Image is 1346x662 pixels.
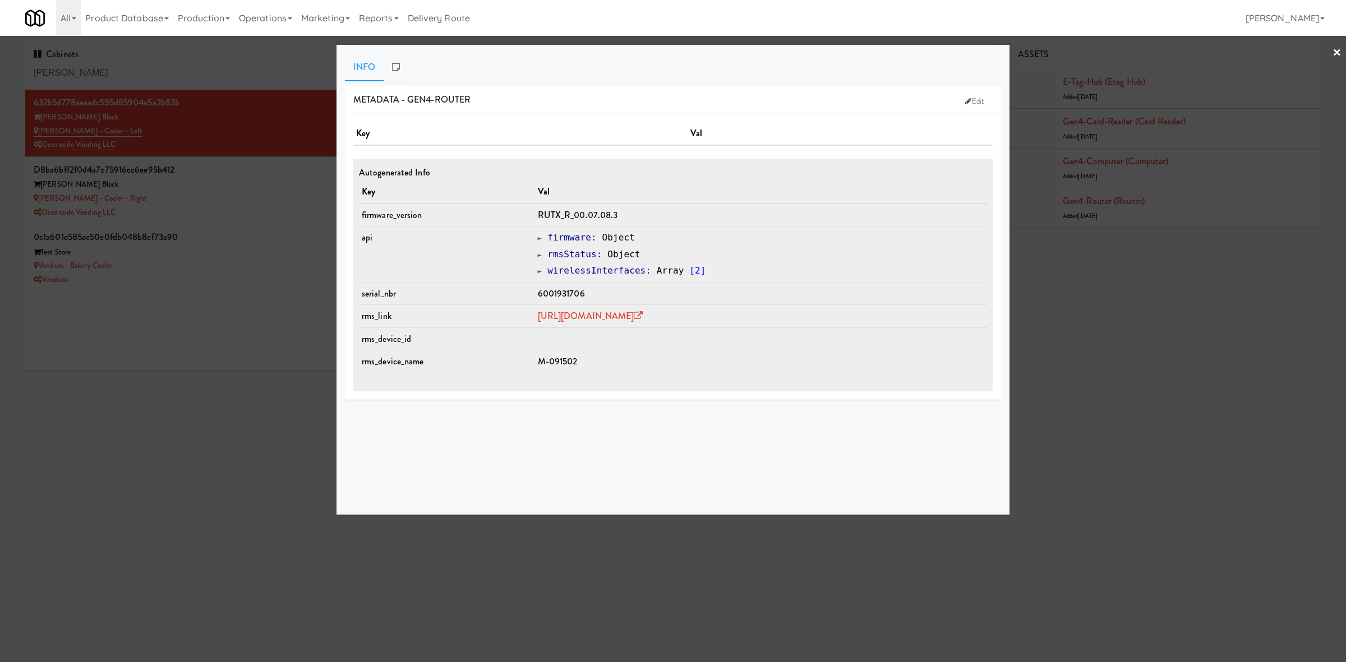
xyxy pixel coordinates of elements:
[359,180,535,203] th: Key
[597,249,602,260] span: :
[591,232,597,243] span: :
[547,232,591,243] span: firmware
[965,96,984,107] span: Edit
[688,122,993,145] th: Val
[535,180,987,203] th: Val
[1333,36,1342,71] a: ×
[547,249,597,260] span: rmsStatus
[353,93,471,106] span: METADATA - gen4-router
[646,265,651,276] span: :
[689,265,695,276] span: [
[602,232,635,243] span: Object
[695,265,700,276] span: 2
[700,265,706,276] span: ]
[359,350,535,373] td: rms_device_name
[538,209,618,221] span: RUTX_R_00.07.08.3
[359,282,535,305] td: serial_nbr
[657,265,684,276] span: Array
[607,249,640,260] span: Object
[345,53,384,81] a: Info
[538,355,578,368] span: M-091502
[538,309,643,322] a: [URL][DOMAIN_NAME]
[359,226,535,283] td: api
[353,122,688,145] th: Key
[25,8,45,28] img: Micromart
[359,166,430,179] span: Autogenerated Info
[359,203,535,226] td: firmware_version
[359,305,535,328] td: rms_link
[538,287,585,300] span: 6001931706
[547,265,646,276] span: wirelessInterfaces
[359,327,535,350] td: rms_device_id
